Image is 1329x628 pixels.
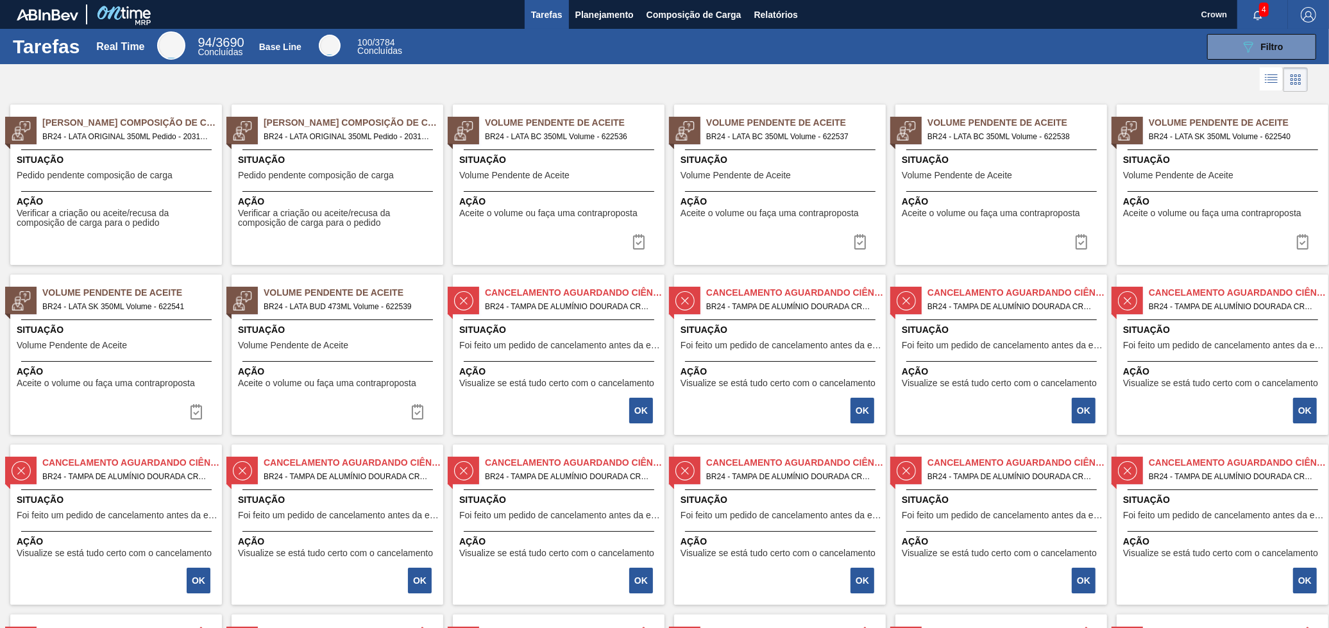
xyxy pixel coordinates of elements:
[17,378,195,388] span: Aceite o volume ou faça uma contraproposta
[402,399,433,425] div: Completar tarefa: 30085823
[852,396,876,425] div: Completar tarefa: 30081869
[17,493,219,507] span: Situação
[706,470,876,484] span: BR24 - TAMPA DE ALUMÍNIO DOURADA CROWN ISE Pedido - 1465240
[12,461,31,480] img: status
[357,37,394,47] span: / 3784
[706,116,886,130] span: Volume Pendente de Aceite
[706,456,886,470] span: Cancelamento aguardando ciência
[17,153,219,167] span: Situação
[681,341,883,350] span: Foi feito um pedido de cancelamento antes da etapa de aguardando faturamento
[1123,341,1325,350] span: Foi feito um pedido de cancelamento antes da etapa de aguardando faturamento
[12,121,31,140] img: status
[485,130,654,144] span: BR24 - LATA BC 350ML Volume - 622536
[188,566,212,595] div: Completar tarefa: 30081872
[927,470,1097,484] span: BR24 - TAMPA DE ALUMÍNIO DOURADA CROWN ISE Pedido - 1465241
[485,300,654,314] span: BR24 - TAMPA DE ALUMÍNIO DOURADA CROWN ISE Pedido - 1465233
[681,378,876,388] span: Visualize se está tudo certo com o cancelamento
[1237,6,1278,24] button: Notificações
[706,286,886,300] span: Cancelamento aguardando ciência
[238,153,440,167] span: Situação
[485,116,664,130] span: Volume Pendente de Aceite
[927,116,1107,130] span: Volume Pendente de Aceite
[264,286,443,300] span: Volume Pendente de Aceite
[459,195,661,208] span: Ação
[17,195,219,208] span: Ação
[631,566,654,595] div: Completar tarefa: 30081874
[459,535,661,548] span: Ação
[1261,42,1283,52] span: Filtro
[681,171,791,180] span: Volume Pendente de Aceite
[238,171,394,180] span: Pedido pendente composição de carga
[706,300,876,314] span: BR24 - TAMPA DE ALUMÍNIO DOURADA CROWN ISE Pedido - 1465234
[357,37,372,47] span: 100
[238,195,440,208] span: Ação
[681,208,859,218] span: Aceite o volume ou faça uma contraproposta
[1149,300,1318,314] span: BR24 - TAMPA DE ALUMÍNIO DOURADA CROWN ISE Pedido - 1465236
[454,291,473,310] img: status
[902,153,1104,167] span: Situação
[1123,171,1233,180] span: Volume Pendente de Aceite
[531,7,563,22] span: Tarefas
[485,470,654,484] span: BR24 - TAMPA DE ALUMÍNIO DOURADA CROWN ISE Pedido - 1465239
[681,548,876,558] span: Visualize se está tudo certo com o cancelamento
[1259,3,1269,17] span: 4
[187,568,210,593] button: OK
[1072,398,1096,423] button: OK
[1287,229,1318,255] button: icon-task-complete
[681,535,883,548] span: Ação
[1149,130,1318,144] span: BR24 - LATA SK 350ML Volume - 622540
[1293,568,1317,593] button: OK
[42,456,222,470] span: Cancelamento aguardando ciência
[902,341,1104,350] span: Foi feito um pedido de cancelamento antes da etapa de aguardando faturamento
[1123,535,1325,548] span: Ação
[902,195,1104,208] span: Ação
[902,171,1012,180] span: Volume Pendente de Aceite
[1123,511,1325,520] span: Foi feito um pedido de cancelamento antes da etapa de aguardando faturamento
[1123,153,1325,167] span: Situação
[459,493,661,507] span: Situação
[902,208,1080,218] span: Aceite o volume ou faça uma contraproposta
[851,568,874,593] button: OK
[927,456,1107,470] span: Cancelamento aguardando ciência
[623,229,654,255] button: icon-task-complete
[238,208,440,228] span: Verificar a criação ou aceite/recusa da composição de carga para o pedido
[1294,396,1318,425] div: Completar tarefa: 30081871
[631,396,654,425] div: Completar tarefa: 30081868
[459,153,661,167] span: Situação
[238,493,440,507] span: Situação
[1149,116,1328,130] span: Volume Pendente de Aceite
[845,229,876,255] button: icon-task-complete
[264,300,433,314] span: BR24 - LATA BUD 473ML Volume - 622539
[851,398,874,423] button: OK
[629,398,653,423] button: OK
[1260,67,1283,92] div: Visão em Lista
[198,35,244,49] span: / 3690
[1283,67,1308,92] div: Visão em Cards
[181,399,212,425] div: Completar tarefa: 30085803
[459,378,654,388] span: Visualize se está tudo certo com o cancelamento
[410,404,425,420] img: icon-task-complete
[1293,398,1317,423] button: OK
[17,511,219,520] span: Foi feito um pedido de cancelamento antes da etapa de aguardando faturamento
[1066,229,1097,255] div: Completar tarefa: 30085799
[897,291,916,310] img: status
[238,323,440,337] span: Situação
[233,291,252,310] img: status
[459,548,654,558] span: Visualize se está tudo certo com o cancelamento
[902,365,1104,378] span: Ação
[459,208,638,218] span: Aceite o volume ou faça uma contraproposta
[1295,234,1310,250] img: icon-task-complete
[902,548,1097,558] span: Visualize se está tudo certo com o cancelamento
[42,286,222,300] span: Volume Pendente de Aceite
[319,35,341,56] div: Base Line
[754,7,798,22] span: Relatórios
[897,121,916,140] img: status
[1123,323,1325,337] span: Situação
[357,38,402,55] div: Base Line
[42,116,222,130] span: Pedido Aguardando Composição de Carga
[902,378,1097,388] span: Visualize se está tudo certo com o cancelamento
[459,171,570,180] span: Volume Pendente de Aceite
[42,130,212,144] span: BR24 - LATA ORIGINAL 350ML Pedido - 2031593
[198,35,212,49] span: 94
[233,461,252,480] img: status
